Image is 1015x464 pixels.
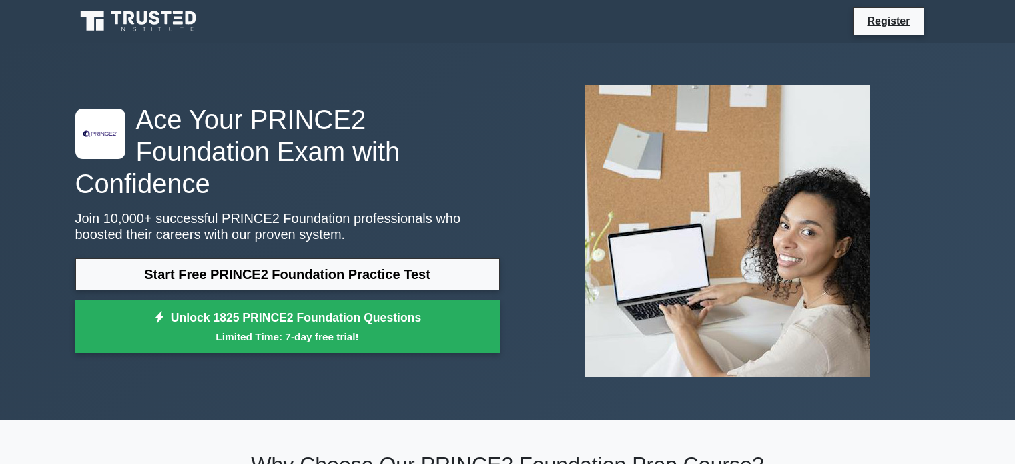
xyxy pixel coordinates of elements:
p: Join 10,000+ successful PRINCE2 Foundation professionals who boosted their careers with our prove... [75,210,500,242]
a: Unlock 1825 PRINCE2 Foundation QuestionsLimited Time: 7-day free trial! [75,300,500,354]
a: Start Free PRINCE2 Foundation Practice Test [75,258,500,290]
small: Limited Time: 7-day free trial! [92,329,483,344]
a: Register [859,13,918,29]
h1: Ace Your PRINCE2 Foundation Exam with Confidence [75,103,500,200]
